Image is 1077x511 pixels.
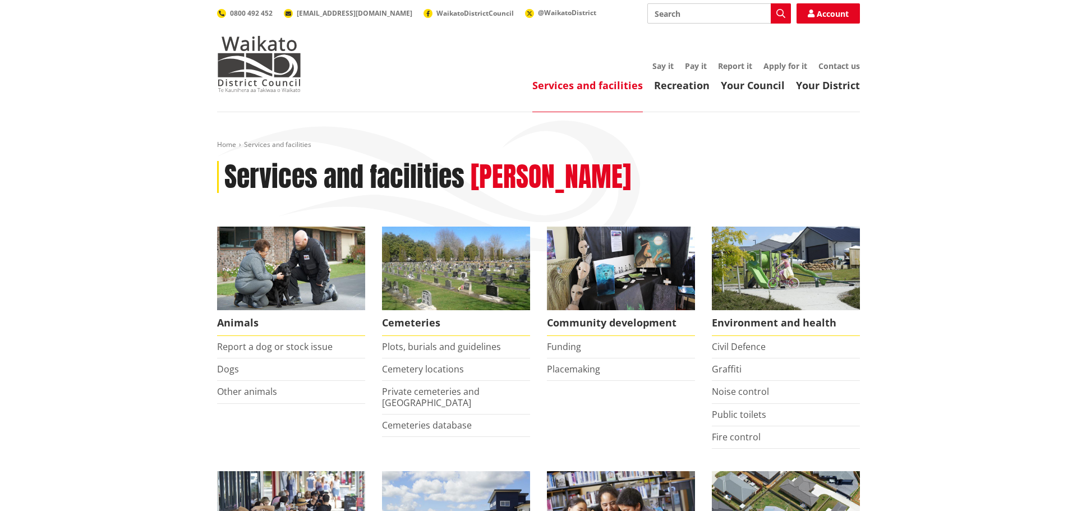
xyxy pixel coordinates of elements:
[382,363,464,375] a: Cemetery locations
[382,227,530,336] a: Huntly Cemetery Cemeteries
[652,61,674,71] a: Say it
[217,227,365,310] img: Animal Control
[712,385,769,398] a: Noise control
[217,310,365,336] span: Animals
[382,227,530,310] img: Huntly Cemetery
[538,8,596,17] span: @WaikatoDistrict
[382,310,530,336] span: Cemeteries
[818,61,860,71] a: Contact us
[547,340,581,353] a: Funding
[217,8,273,18] a: 0800 492 452
[721,79,785,92] a: Your Council
[471,161,631,194] h2: [PERSON_NAME]
[382,340,501,353] a: Plots, burials and guidelines
[712,310,860,336] span: Environment and health
[712,340,766,353] a: Civil Defence
[547,363,600,375] a: Placemaking
[217,385,277,398] a: Other animals
[525,8,596,17] a: @WaikatoDistrict
[436,8,514,18] span: WaikatoDistrictCouncil
[382,385,480,408] a: Private cemeteries and [GEOGRAPHIC_DATA]
[217,340,333,353] a: Report a dog or stock issue
[718,61,752,71] a: Report it
[685,61,707,71] a: Pay it
[297,8,412,18] span: [EMAIL_ADDRESS][DOMAIN_NAME]
[712,227,860,310] img: New housing in Pokeno
[224,161,464,194] h1: Services and facilities
[654,79,710,92] a: Recreation
[532,79,643,92] a: Services and facilities
[382,419,472,431] a: Cemeteries database
[217,363,239,375] a: Dogs
[796,79,860,92] a: Your District
[712,363,742,375] a: Graffiti
[217,227,365,336] a: Waikato District Council Animal Control team Animals
[712,408,766,421] a: Public toilets
[647,3,791,24] input: Search input
[230,8,273,18] span: 0800 492 452
[547,310,695,336] span: Community development
[244,140,311,149] span: Services and facilities
[217,140,860,150] nav: breadcrumb
[547,227,695,310] img: Matariki Travelling Suitcase Art Exhibition
[712,431,761,443] a: Fire control
[284,8,412,18] a: [EMAIL_ADDRESS][DOMAIN_NAME]
[424,8,514,18] a: WaikatoDistrictCouncil
[217,36,301,92] img: Waikato District Council - Te Kaunihera aa Takiwaa o Waikato
[712,227,860,336] a: New housing in Pokeno Environment and health
[797,3,860,24] a: Account
[763,61,807,71] a: Apply for it
[217,140,236,149] a: Home
[547,227,695,336] a: Matariki Travelling Suitcase Art Exhibition Community development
